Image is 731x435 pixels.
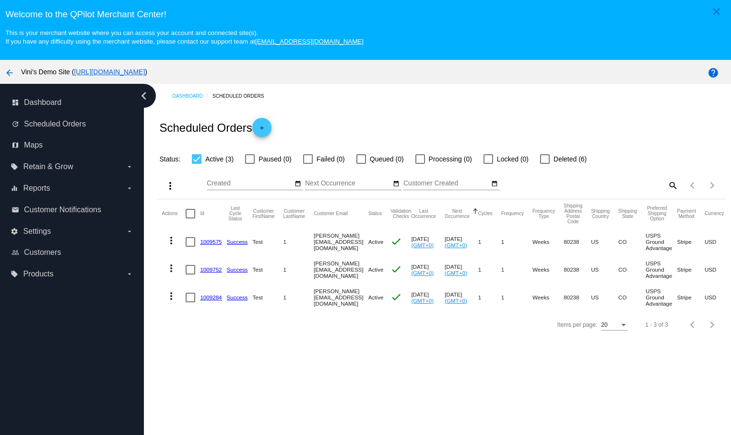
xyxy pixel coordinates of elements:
mat-icon: date_range [295,180,301,188]
span: Customers [24,248,61,257]
i: dashboard [12,99,19,106]
mat-header-cell: Validation Checks [390,199,411,228]
mat-cell: US [591,256,618,284]
mat-cell: [DATE] [445,284,478,311]
a: dashboard Dashboard [12,95,133,110]
mat-cell: US [591,228,618,256]
mat-icon: more_vert [165,235,177,246]
a: 1009575 [200,239,222,245]
a: Dashboard [172,89,212,103]
span: Customer Notifications [24,206,101,214]
span: Maps [24,141,43,149]
button: Change sorting for PaymentMethod.Type [677,208,696,219]
i: email [12,206,19,214]
button: Change sorting for Frequency [501,211,524,217]
mat-icon: check [390,291,402,303]
input: Customer Created [403,180,490,187]
button: Change sorting for ShippingCountry [591,208,610,219]
mat-icon: close [711,6,722,17]
span: Scheduled Orders [24,120,86,128]
mat-cell: [DATE] [411,284,445,311]
a: [URL][DOMAIN_NAME] [74,68,145,76]
button: Change sorting for CustomerEmail [314,211,348,217]
i: arrow_drop_down [126,270,133,278]
i: people_outline [12,249,19,256]
button: Next page [703,315,722,334]
mat-cell: [PERSON_NAME][EMAIL_ADDRESS][DOMAIN_NAME] [314,256,368,284]
a: people_outline Customers [12,245,133,260]
button: Change sorting for CurrencyIso [705,211,724,217]
mat-icon: more_vert [165,290,177,302]
mat-cell: USPS Ground Advantage [646,228,677,256]
mat-cell: Test [252,228,283,256]
i: local_offer [11,270,18,278]
span: Products [23,270,53,278]
span: Active [368,266,384,273]
mat-cell: CO [618,256,646,284]
mat-cell: [DATE] [445,256,478,284]
a: update Scheduled Orders [12,116,133,132]
span: Dashboard [24,98,61,107]
mat-cell: 1 [478,228,501,256]
span: Retain & Grow [23,162,73,171]
button: Change sorting for CustomerLastName [283,208,306,219]
i: arrow_drop_down [126,228,133,235]
a: Success [227,294,248,300]
mat-cell: Weeks [532,284,564,311]
i: chevron_left [136,88,152,103]
button: Change sorting for Cycles [478,211,493,217]
a: (GMT+0) [445,270,467,276]
mat-icon: search [667,178,678,193]
mat-cell: 1 [501,228,532,256]
span: Locked (0) [497,153,529,165]
span: Paused (0) [259,153,291,165]
button: Change sorting for ShippingState [618,208,637,219]
a: [EMAIL_ADDRESS][DOMAIN_NAME] [255,38,364,45]
span: Reports [23,184,50,193]
mat-cell: Test [252,284,283,311]
mat-icon: date_range [393,180,400,188]
mat-cell: 1 [478,256,501,284]
mat-icon: date_range [491,180,498,188]
mat-cell: Weeks [532,228,564,256]
button: Change sorting for CustomerFirstName [252,208,274,219]
a: (GMT+0) [411,270,434,276]
mat-icon: add [256,125,268,136]
mat-icon: check [390,236,402,247]
a: email Customer Notifications [12,202,133,217]
mat-cell: 1 [478,284,501,311]
small: This is your merchant website where you can access your account and connected site(s). If you hav... [5,29,363,45]
mat-cell: [DATE] [445,228,478,256]
i: update [12,120,19,128]
i: arrow_drop_down [126,184,133,192]
mat-cell: 1 [501,284,532,311]
mat-cell: USPS Ground Advantage [646,256,677,284]
div: Items per page: [557,321,597,328]
mat-cell: 80238 [564,228,591,256]
mat-cell: CO [618,284,646,311]
i: local_offer [11,163,18,171]
button: Previous page [684,176,703,195]
mat-cell: 80238 [564,256,591,284]
mat-cell: 1 [283,228,314,256]
button: Change sorting for Id [200,211,204,217]
button: Change sorting for ShippingPostcode [564,203,582,224]
a: (GMT+0) [411,242,434,248]
button: Change sorting for FrequencyType [532,208,555,219]
h3: Welcome to the QPilot Merchant Center! [5,9,725,20]
mat-cell: 1 [283,284,314,311]
mat-cell: Weeks [532,256,564,284]
mat-cell: [PERSON_NAME][EMAIL_ADDRESS][DOMAIN_NAME] [314,284,368,311]
i: settings [11,228,18,235]
a: map Maps [12,137,133,153]
span: Deleted (6) [554,153,587,165]
button: Change sorting for Status [368,211,382,217]
button: Change sorting for LastProcessingCycleId [227,206,244,221]
button: Change sorting for PreferredShippingOption [646,206,668,221]
span: Processing (0) [429,153,472,165]
a: Success [227,239,248,245]
mat-cell: Stripe [677,256,704,284]
mat-cell: USPS Ground Advantage [646,284,677,311]
a: Success [227,266,248,273]
div: 1 - 3 of 3 [645,321,668,328]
